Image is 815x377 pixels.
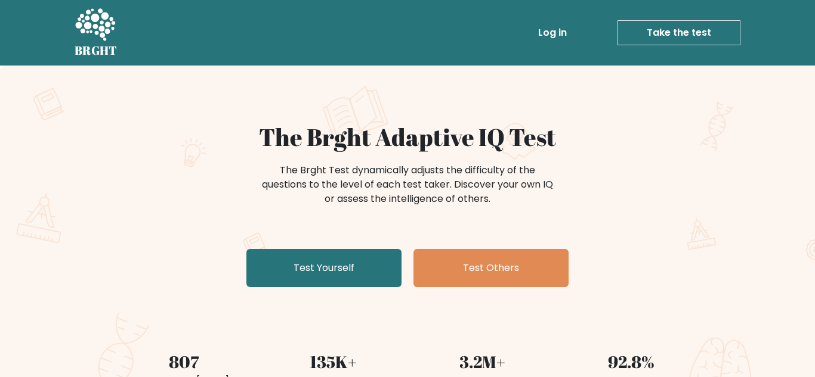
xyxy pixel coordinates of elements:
div: 3.2M+ [415,349,549,374]
div: 807 [116,349,251,374]
h5: BRGHT [75,43,118,58]
a: Test Yourself [246,249,402,287]
div: The Brght Test dynamically adjusts the difficulty of the questions to the level of each test take... [258,163,557,206]
div: 92.8% [564,349,699,374]
a: Take the test [618,20,740,45]
h1: The Brght Adaptive IQ Test [116,123,699,151]
a: Log in [533,21,572,45]
div: 135K+ [266,349,400,374]
a: Test Others [413,249,569,287]
a: BRGHT [75,5,118,61]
